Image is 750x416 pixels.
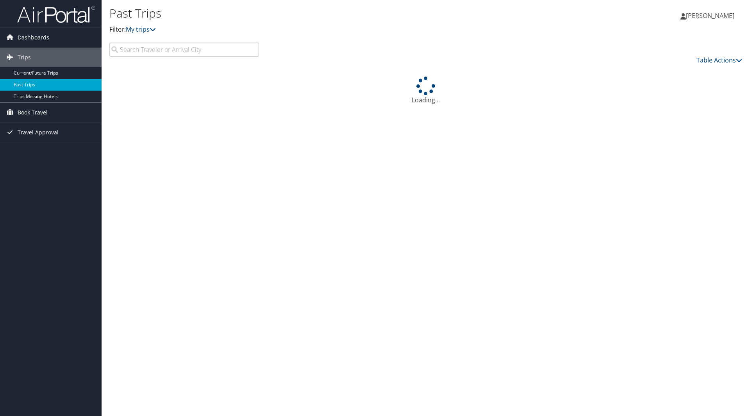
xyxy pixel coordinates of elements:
span: [PERSON_NAME] [686,11,734,20]
h1: Past Trips [109,5,531,21]
a: My trips [126,25,156,34]
a: Table Actions [696,56,742,64]
div: Loading... [109,77,742,105]
p: Filter: [109,25,531,35]
span: Book Travel [18,103,48,122]
span: Travel Approval [18,123,59,142]
a: [PERSON_NAME] [680,4,742,27]
span: Trips [18,48,31,67]
img: airportal-logo.png [17,5,95,23]
span: Dashboards [18,28,49,47]
input: Search Traveler or Arrival City [109,43,259,57]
